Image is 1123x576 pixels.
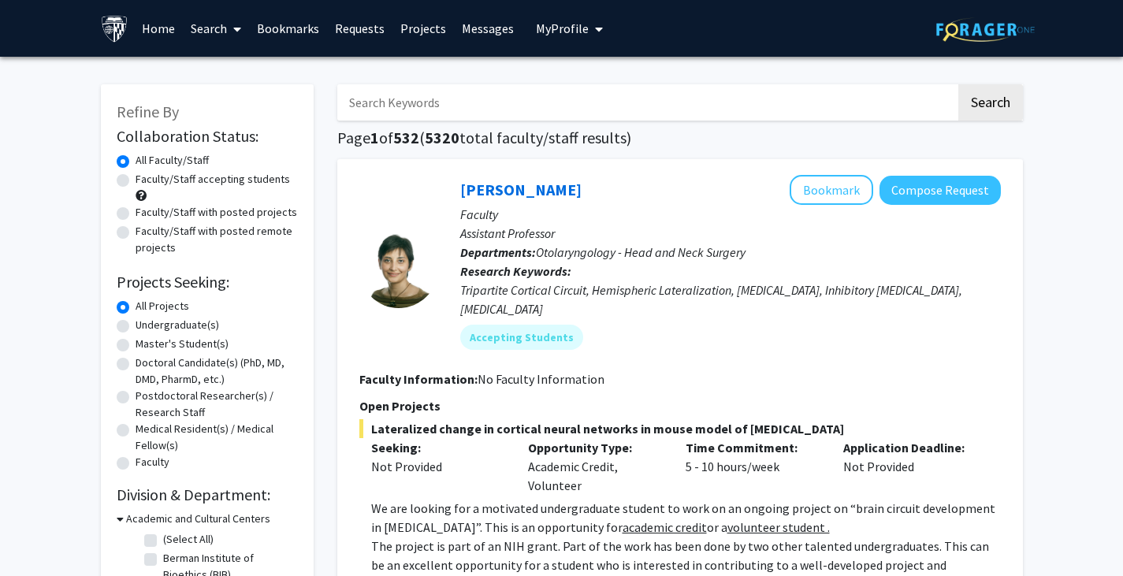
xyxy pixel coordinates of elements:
div: Academic Credit, Volunteer [516,438,674,495]
label: Faculty/Staff with posted remote projects [136,223,298,256]
u: academic credit [623,519,707,535]
p: Opportunity Type: [528,438,662,457]
h1: Page of ( total faculty/staff results) [337,128,1023,147]
a: Requests [327,1,392,56]
label: Faculty [136,454,169,470]
a: Projects [392,1,454,56]
mat-chip: Accepting Students [460,325,583,350]
div: Not Provided [371,457,505,476]
label: (Select All) [163,531,214,548]
label: Undergraduate(s) [136,317,219,333]
label: Faculty/Staff with posted projects [136,204,297,221]
button: Search [958,84,1023,121]
button: Compose Request to Tara Deemyad [879,176,1001,205]
button: Add Tara Deemyad to Bookmarks [790,175,873,205]
h3: Academic and Cultural Centers [126,511,270,527]
p: Faculty [460,205,1001,224]
h2: Collaboration Status: [117,127,298,146]
h2: Projects Seeking: [117,273,298,292]
h2: Division & Department: [117,485,298,504]
label: Faculty/Staff accepting students [136,171,290,188]
label: Medical Resident(s) / Medical Fellow(s) [136,421,298,454]
a: [PERSON_NAME] [460,180,582,199]
a: Bookmarks [249,1,327,56]
span: 5320 [425,128,459,147]
label: Doctoral Candidate(s) (PhD, MD, DMD, PharmD, etc.) [136,355,298,388]
label: All Projects [136,298,189,314]
div: Not Provided [831,438,989,495]
p: Seeking: [371,438,505,457]
p: Application Deadline: [843,438,977,457]
span: Refine By [117,102,179,121]
b: Faculty Information: [359,371,478,387]
span: 1 [370,128,379,147]
span: No Faculty Information [478,371,604,387]
u: volunteer student . [727,519,830,535]
label: Postdoctoral Researcher(s) / Research Staff [136,388,298,421]
iframe: Chat [12,505,67,564]
p: Assistant Professor [460,224,1001,243]
span: Otolaryngology - Head and Neck Surgery [536,244,746,260]
b: Departments: [460,244,536,260]
input: Search Keywords [337,84,956,121]
label: Master's Student(s) [136,336,229,352]
div: 5 - 10 hours/week [674,438,831,495]
div: Tripartite Cortical Circuit, Hemispheric Lateralization, [MEDICAL_DATA], Inhibitory [MEDICAL_DATA... [460,281,1001,318]
span: My Profile [536,20,589,36]
label: All Faculty/Staff [136,152,209,169]
p: Time Commitment: [686,438,820,457]
b: Research Keywords: [460,263,571,279]
a: Home [134,1,183,56]
img: Johns Hopkins University Logo [101,15,128,43]
p: Open Projects [359,396,1001,415]
span: Lateralized change in cortical neural networks in mouse model of [MEDICAL_DATA] [359,419,1001,438]
a: Messages [454,1,522,56]
p: We are looking for a motivated undergraduate student to work on an ongoing project on “brain circ... [371,499,1001,537]
span: 532 [393,128,419,147]
a: Search [183,1,249,56]
img: ForagerOne Logo [936,17,1035,42]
